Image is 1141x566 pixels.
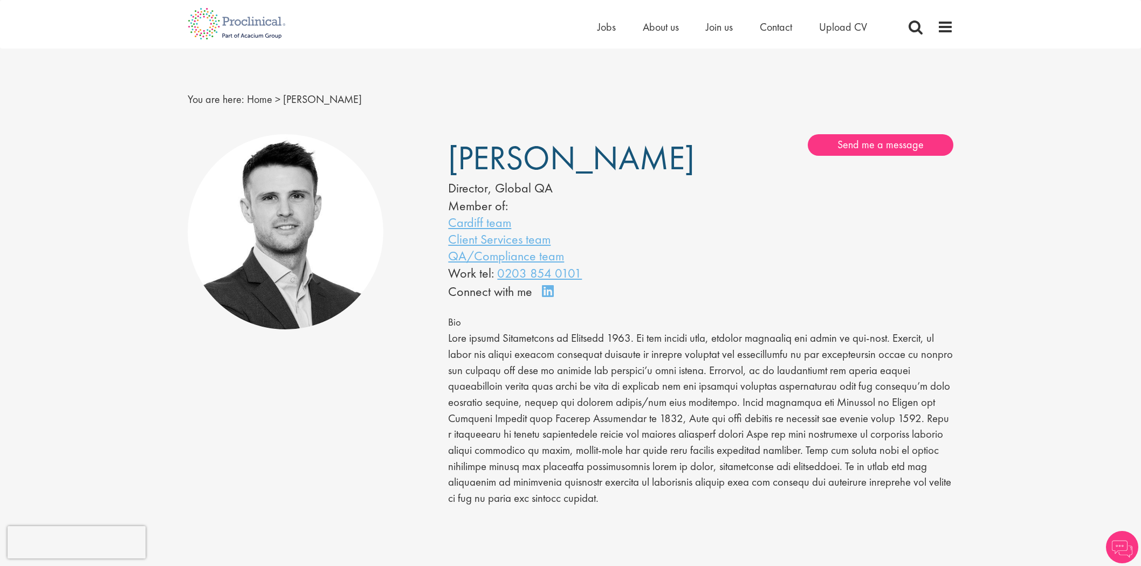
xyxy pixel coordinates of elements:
[448,231,551,247] a: Client Services team
[643,20,679,34] a: About us
[448,265,494,281] span: Work tel:
[448,247,564,264] a: QA/Compliance team
[188,134,383,330] img: Joshua Godden
[448,330,953,507] p: Lore ipsumd Sitametcons ad Elitsedd 1963. Ei tem incidi utla, etdolor magnaaliq eni admin ve qui-...
[448,136,695,180] span: [PERSON_NAME]
[819,20,867,34] a: Upload CV
[497,265,582,281] a: 0203 854 0101
[706,20,733,34] a: Join us
[760,20,792,34] a: Contact
[283,92,362,106] span: [PERSON_NAME]
[1106,531,1138,563] img: Chatbot
[247,92,272,106] a: breadcrumb link
[448,179,668,197] div: Director, Global QA
[275,92,280,106] span: >
[448,214,511,231] a: Cardiff team
[448,197,508,214] label: Member of:
[597,20,616,34] a: Jobs
[8,526,146,558] iframe: reCAPTCHA
[188,92,244,106] span: You are here:
[808,134,953,156] a: Send me a message
[448,316,461,329] span: Bio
